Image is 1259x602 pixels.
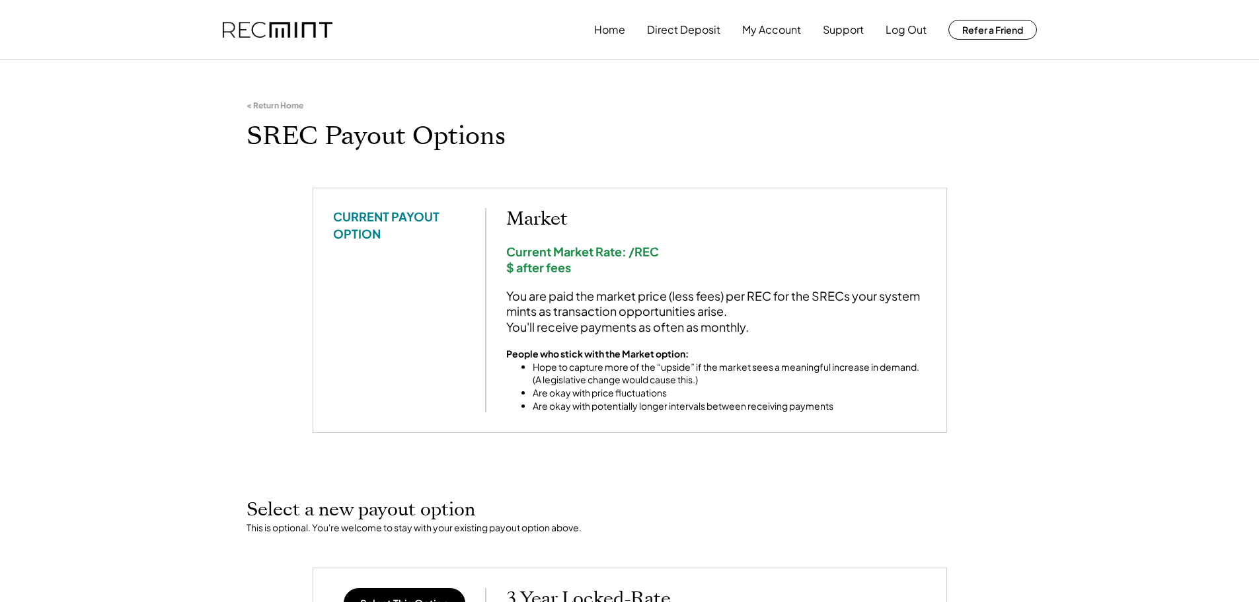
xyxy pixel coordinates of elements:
[506,244,927,275] div: Current Market Rate: /REC $ after fees
[333,208,465,241] div: CURRENT PAYOUT OPTION
[247,499,1013,521] h2: Select a new payout option
[247,100,303,111] div: < Return Home
[886,17,927,43] button: Log Out
[506,208,927,231] h2: Market
[506,288,927,334] div: You are paid the market price (less fees) per REC for the SRECs your system mints as transaction ...
[533,387,927,400] li: Are okay with price fluctuations
[647,17,720,43] button: Direct Deposit
[823,17,864,43] button: Support
[594,17,625,43] button: Home
[533,400,927,413] li: Are okay with potentially longer intervals between receiving payments
[533,361,927,387] li: Hope to capture more of the “upside” if the market sees a meaningful increase in demand. (A legis...
[948,20,1037,40] button: Refer a Friend
[506,348,689,359] strong: People who stick with the Market option:
[223,22,332,38] img: recmint-logotype%403x.png
[742,17,801,43] button: My Account
[247,521,1013,535] div: This is optional. You're welcome to stay with your existing payout option above.
[247,121,1013,152] h1: SREC Payout Options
